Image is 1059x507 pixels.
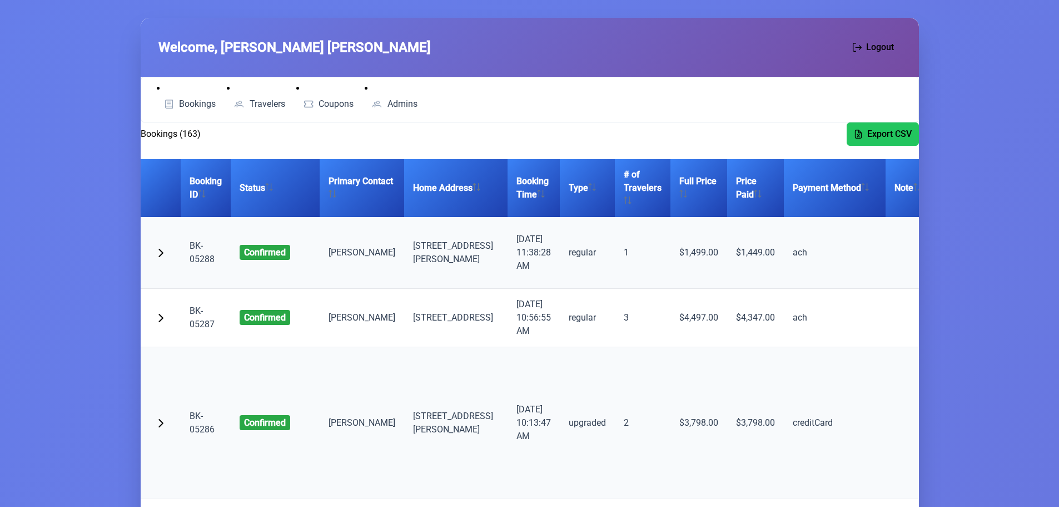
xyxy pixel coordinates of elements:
[404,217,508,289] td: [STREET_ADDRESS][PERSON_NAME]
[784,159,886,217] th: Payment Method
[508,289,560,347] td: [DATE] 10:56:55 AM
[296,95,361,113] a: Coupons
[387,100,417,109] span: Admins
[404,159,508,217] th: Home Address
[365,82,424,113] li: Admins
[508,217,560,289] td: [DATE] 11:38:28 AM
[181,159,231,217] th: Booking ID
[250,100,285,109] span: Travelers
[190,306,215,329] a: BK-05287
[404,289,508,347] td: [STREET_ADDRESS]
[784,347,886,499] td: creditCard
[560,159,615,217] th: Type
[560,289,615,347] td: regular
[508,347,560,499] td: [DATE] 10:13:47 AM
[615,159,670,217] th: # of Travelers
[886,159,943,217] th: Note
[615,217,670,289] td: 1
[508,159,560,217] th: Booking Time
[670,217,727,289] td: $1,499.00
[320,217,404,289] td: [PERSON_NAME]
[867,127,912,141] span: Export CSV
[560,347,615,499] td: upgraded
[560,217,615,289] td: regular
[670,159,727,217] th: Full Price
[141,127,201,141] h2: Bookings (163)
[727,159,784,217] th: Price Paid
[404,347,508,499] td: [STREET_ADDRESS] [PERSON_NAME]
[727,289,784,347] td: $4,347.00
[157,95,223,113] a: Bookings
[240,415,290,430] span: confirmed
[319,100,354,109] span: Coupons
[179,100,216,109] span: Bookings
[231,159,320,217] th: Status
[157,82,223,113] li: Bookings
[784,217,886,289] td: ach
[670,347,727,499] td: $3,798.00
[846,36,901,59] button: Logout
[784,289,886,347] td: ach
[670,289,727,347] td: $4,497.00
[320,289,404,347] td: [PERSON_NAME]
[240,310,290,325] span: confirmed
[866,41,894,54] span: Logout
[158,37,431,57] span: Welcome, [PERSON_NAME] [PERSON_NAME]
[727,217,784,289] td: $1,449.00
[320,159,404,217] th: Primary Contact
[320,347,404,499] td: [PERSON_NAME]
[190,411,215,435] a: BK-05286
[296,82,361,113] li: Coupons
[847,122,919,146] button: Export CSV
[227,95,292,113] a: Travelers
[240,245,290,260] span: confirmed
[227,82,292,113] li: Travelers
[190,240,215,264] a: BK-05288
[615,289,670,347] td: 3
[727,347,784,499] td: $3,798.00
[615,347,670,499] td: 2
[365,95,424,113] a: Admins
